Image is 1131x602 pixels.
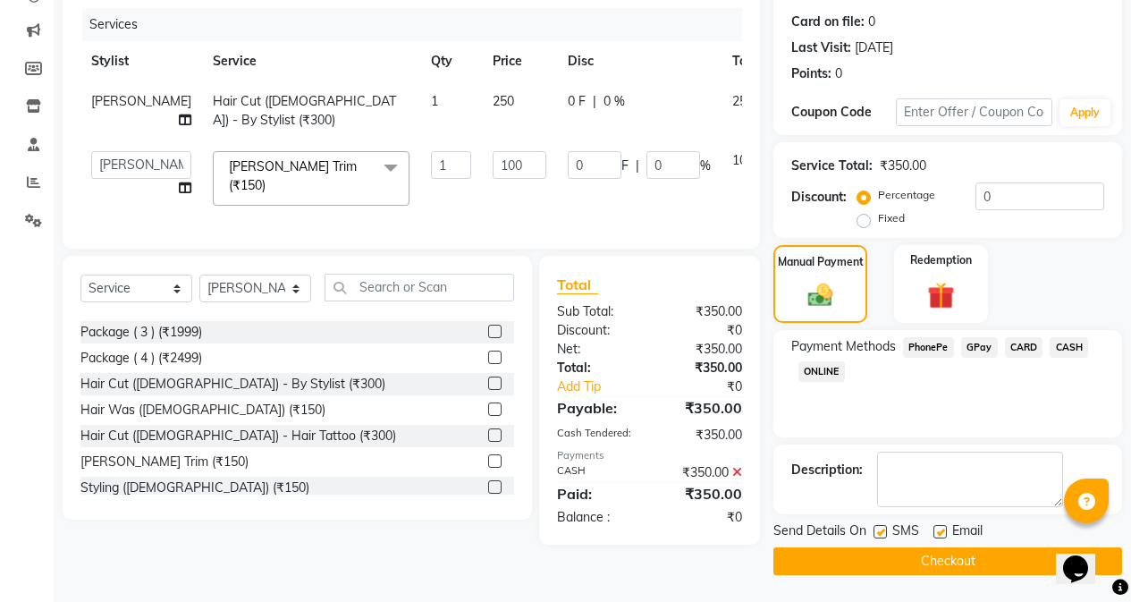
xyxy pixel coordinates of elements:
div: ₹350.00 [649,463,755,482]
div: Cash Tendered: [544,426,650,445]
div: Payments [557,448,742,463]
span: [PERSON_NAME] Trim (₹150) [229,158,357,193]
span: GPay [961,337,998,358]
th: Service [202,41,420,81]
div: ₹350.00 [649,483,755,504]
div: Sub Total: [544,302,650,321]
div: ₹350.00 [880,157,926,175]
div: Payable: [544,397,650,419]
label: Percentage [878,187,935,203]
iframe: chat widget [1056,530,1113,584]
span: Email [952,521,983,544]
th: Qty [420,41,482,81]
input: Search or Scan [325,274,514,301]
div: Package ( 3 ) (₹1999) [80,323,202,342]
span: 0 % [603,92,625,111]
span: SMS [892,521,919,544]
div: ₹0 [649,321,755,340]
img: _gift.svg [919,279,963,312]
div: Discount: [791,188,847,207]
span: ONLINE [798,361,845,382]
button: Checkout [773,547,1122,575]
th: Total [722,41,773,81]
div: Balance : [544,508,650,527]
div: CASH [544,463,650,482]
div: Package ( 4 ) (₹2499) [80,349,202,368]
span: Send Details On [773,521,866,544]
span: CASH [1050,337,1088,358]
div: Coupon Code [791,103,896,122]
div: 0 [835,64,842,83]
div: ₹0 [667,377,755,396]
div: Hair Was ([DEMOGRAPHIC_DATA]) (₹150) [80,401,325,420]
span: 1 [431,93,438,109]
div: 0 [868,13,875,31]
span: Hair Cut ([DEMOGRAPHIC_DATA]) - By Stylist (₹300) [213,93,396,128]
th: Disc [557,41,722,81]
div: Points: [791,64,831,83]
div: Services [82,8,755,41]
span: 250 [732,93,754,109]
div: Discount: [544,321,650,340]
th: Price [482,41,557,81]
div: ₹350.00 [649,302,755,321]
button: Apply [1059,99,1110,126]
div: ₹350.00 [649,340,755,359]
span: Payment Methods [791,337,896,356]
div: Card on file: [791,13,865,31]
span: | [593,92,596,111]
div: ₹350.00 [649,426,755,445]
a: Add Tip [544,377,667,396]
span: 0 F [568,92,586,111]
div: ₹350.00 [649,359,755,377]
span: PhonePe [903,337,954,358]
img: _cash.svg [800,281,841,309]
div: Net: [544,340,650,359]
div: Styling ([DEMOGRAPHIC_DATA]) (₹150) [80,479,309,497]
div: Hair Cut ([DEMOGRAPHIC_DATA]) - Hair Tattoo (₹300) [80,427,396,445]
span: % [700,157,711,175]
th: Stylist [80,41,202,81]
div: Paid: [544,483,650,504]
span: | [636,157,639,175]
div: Total: [544,359,650,377]
span: 100 [732,152,754,168]
div: ₹0 [649,508,755,527]
div: Description: [791,461,863,479]
div: Last Visit: [791,38,851,57]
div: ₹350.00 [649,397,755,419]
label: Redemption [910,252,972,268]
div: Hair Cut ([DEMOGRAPHIC_DATA]) - By Stylist (₹300) [80,375,385,394]
span: F [621,157,629,175]
span: Total [557,276,598,294]
span: [PERSON_NAME] [91,93,191,109]
div: [DATE] [855,38,893,57]
label: Fixed [878,210,905,226]
span: 250 [493,93,514,109]
div: [PERSON_NAME] Trim (₹150) [80,453,249,471]
input: Enter Offer / Coupon Code [896,98,1052,126]
a: x [266,177,274,193]
span: CARD [1005,337,1043,358]
label: Manual Payment [778,254,864,270]
div: Service Total: [791,157,873,175]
